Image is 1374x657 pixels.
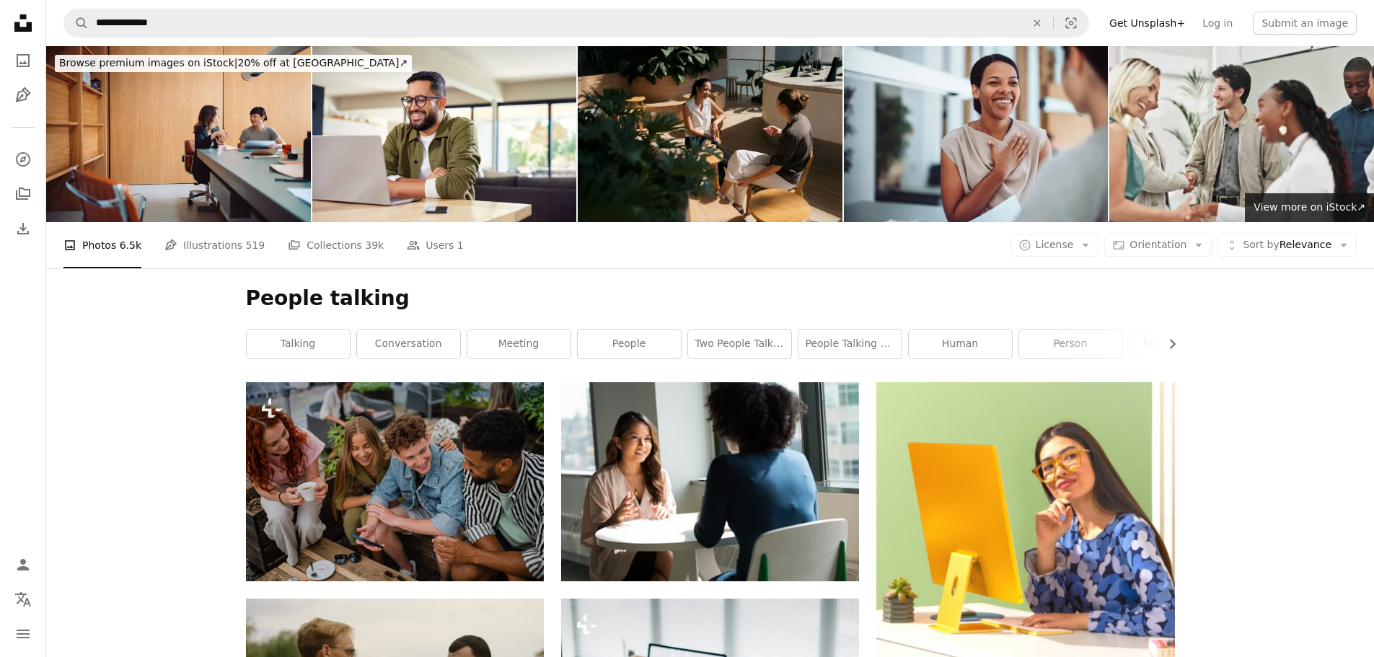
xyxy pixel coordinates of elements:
a: Users 1 [407,222,464,268]
a: two people talking [688,330,791,358]
img: Two friends indulge in meaningful conversation at cafe [578,46,842,222]
button: scroll list to the right [1159,330,1175,358]
img: Happy hispanic man working on laptop at home [312,46,577,222]
a: meeting [467,330,571,358]
span: 39k [365,237,384,253]
a: Download History [9,214,38,243]
span: License [1036,239,1074,250]
span: Relevance [1243,238,1331,252]
span: 1 [457,237,464,253]
img: A group of happy young people sitting in outdoors cafe on town trip, talking. [246,382,544,581]
a: human [909,330,1012,358]
a: View more on iStock↗ [1245,193,1374,222]
a: Log in / Sign up [9,550,38,579]
a: Browse premium images on iStock|20% off at [GEOGRAPHIC_DATA]↗ [46,46,420,81]
button: Visual search [1054,9,1088,37]
a: Get Unsplash+ [1101,12,1194,35]
a: Collections [9,180,38,208]
h1: People talking [246,286,1175,312]
span: View more on iStock ↗ [1254,201,1365,213]
a: Photos [9,46,38,75]
a: friends talking [1129,330,1233,358]
span: Orientation [1129,239,1186,250]
a: Log in [1194,12,1241,35]
button: Submit an image [1253,12,1357,35]
a: Illustrations [9,81,38,110]
a: Illustrations 519 [164,222,265,268]
button: Clear [1021,9,1053,37]
button: License [1010,234,1099,257]
img: Business, interview and networking with handshake, event and workshop for hiring, men and women i... [1109,46,1374,222]
a: Collections 39k [288,222,384,268]
a: talking [247,330,350,358]
span: Sort by [1243,239,1279,250]
img: Two Businesswomen Having a Meeting in a Modern Office [46,46,311,222]
img: two women sitting on chair [561,382,859,581]
a: person [1019,330,1122,358]
button: Menu [9,619,38,648]
button: Orientation [1104,234,1212,257]
a: conversation [357,330,460,358]
img: Woman Smiling and Expressing Gratitude During a Conversation [844,46,1109,222]
span: Browse premium images on iStock | [59,57,237,69]
button: Sort byRelevance [1217,234,1357,257]
a: people [578,330,681,358]
a: two women sitting on chair [561,475,859,488]
button: Search Unsplash [64,9,89,37]
span: 519 [246,237,265,253]
a: Explore [9,145,38,174]
button: Language [9,585,38,614]
a: people talking office [798,330,902,358]
form: Find visuals sitewide [63,9,1089,38]
span: 20% off at [GEOGRAPHIC_DATA] ↗ [59,57,408,69]
a: A group of happy young people sitting in outdoors cafe on town trip, talking. [246,475,544,488]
